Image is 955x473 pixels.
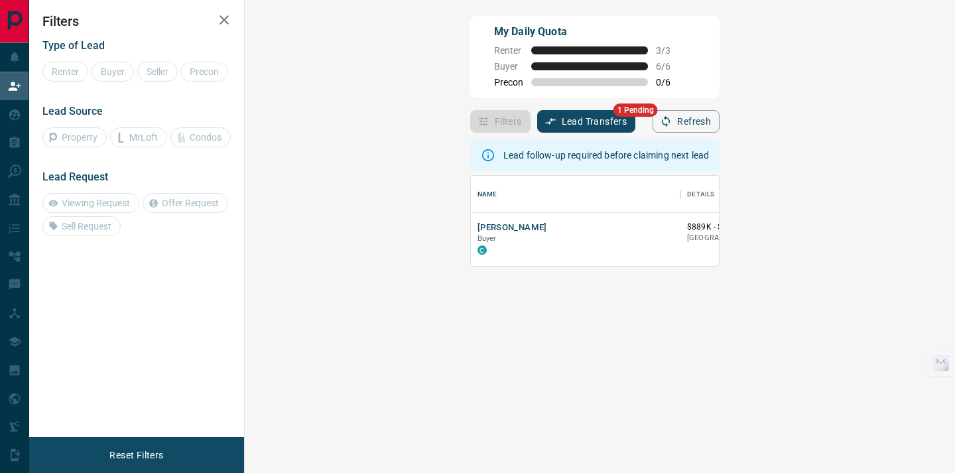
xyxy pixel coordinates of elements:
[494,61,523,72] span: Buyer
[101,444,172,466] button: Reset Filters
[494,45,523,56] span: Renter
[42,13,231,29] h2: Filters
[477,234,497,243] span: Buyer
[653,110,720,133] button: Refresh
[42,105,103,117] span: Lead Source
[494,77,523,88] span: Precon
[687,233,805,243] p: [GEOGRAPHIC_DATA]
[42,170,108,183] span: Lead Request
[471,176,680,213] div: Name
[477,245,487,255] div: condos.ca
[503,143,709,167] div: Lead follow-up required before claiming next lead
[537,110,636,133] button: Lead Transfers
[477,222,547,234] button: [PERSON_NAME]
[687,176,714,213] div: Details
[656,77,685,88] span: 0 / 6
[613,103,658,117] span: 1 Pending
[42,39,105,52] span: Type of Lead
[656,45,685,56] span: 3 / 3
[494,24,685,40] p: My Daily Quota
[687,222,805,233] p: $889K - $889K
[477,176,497,213] div: Name
[656,61,685,72] span: 6 / 6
